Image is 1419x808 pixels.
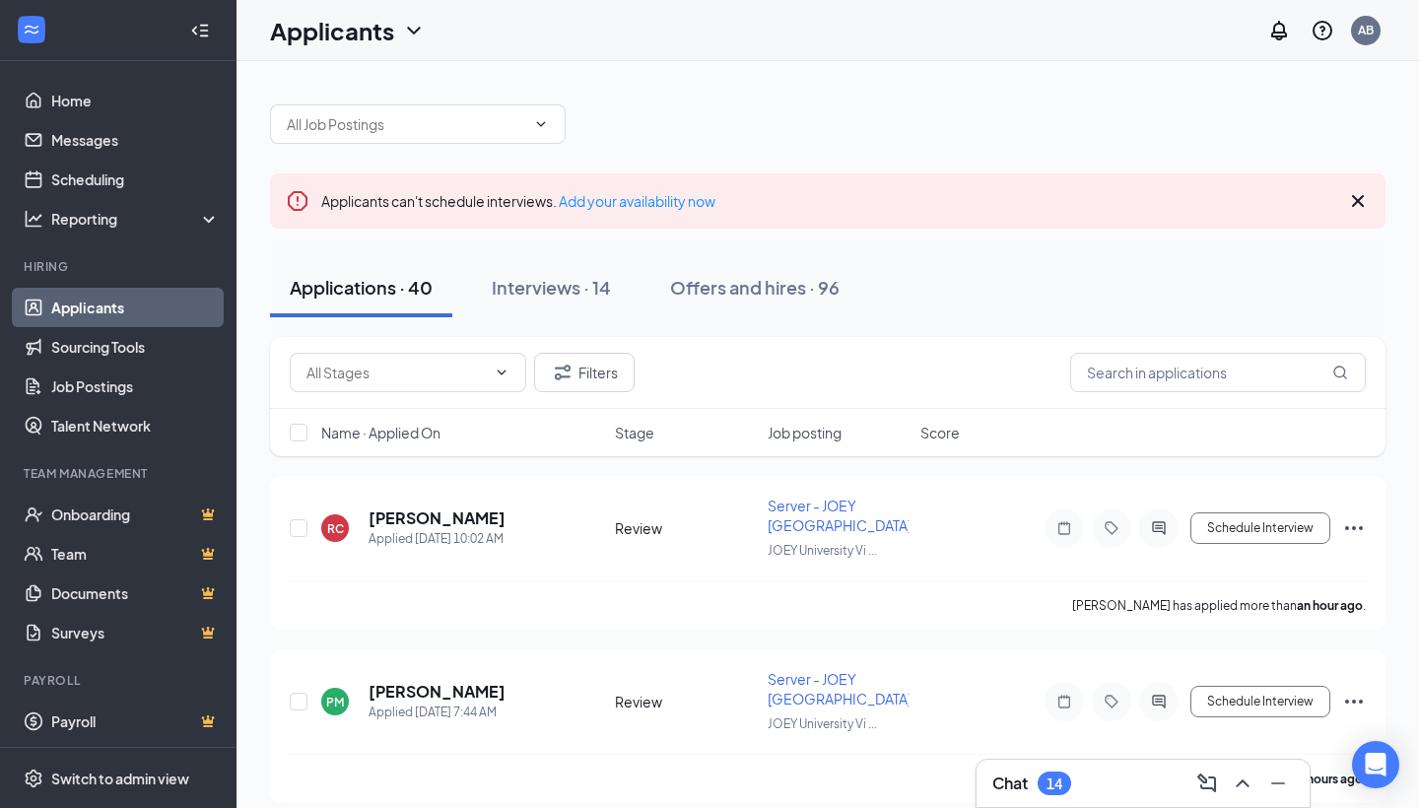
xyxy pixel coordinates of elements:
svg: ChevronUp [1231,772,1254,795]
svg: ChevronDown [533,116,549,132]
span: Server - JOEY [GEOGRAPHIC_DATA] [768,497,912,534]
svg: ComposeMessage [1195,772,1219,795]
input: All Job Postings [287,113,525,135]
svg: Note [1052,694,1076,709]
svg: WorkstreamLogo [22,20,41,39]
div: Hiring [24,258,216,275]
h1: Applicants [270,14,394,47]
div: PM [326,694,344,710]
button: Minimize [1262,768,1294,799]
span: JOEY University Vi ... [768,543,877,558]
button: ComposeMessage [1191,768,1223,799]
span: Score [920,423,960,442]
svg: Ellipses [1342,516,1366,540]
svg: Note [1052,520,1076,536]
button: Filter Filters [534,353,635,392]
a: Messages [51,120,220,160]
svg: QuestionInfo [1311,19,1334,42]
div: Interviews · 14 [492,275,611,300]
div: Review [615,518,756,538]
svg: Minimize [1266,772,1290,795]
div: Applied [DATE] 7:44 AM [369,703,506,722]
svg: ChevronDown [402,19,426,42]
span: Applicants can't schedule interviews. [321,192,715,210]
svg: Error [286,189,309,213]
div: RC [327,520,344,537]
p: [PERSON_NAME] has applied more than . [1072,597,1366,614]
svg: ActiveChat [1147,520,1171,536]
div: Offers and hires · 96 [670,275,840,300]
a: OnboardingCrown [51,495,220,534]
svg: Collapse [190,21,210,40]
input: Search in applications [1070,353,1366,392]
span: Server - JOEY [GEOGRAPHIC_DATA] [768,670,912,707]
span: JOEY University Vi ... [768,716,877,731]
a: SurveysCrown [51,613,220,652]
svg: ChevronDown [494,365,509,380]
h5: [PERSON_NAME] [369,507,506,529]
b: 3 hours ago [1298,772,1363,786]
span: Name · Applied On [321,423,440,442]
div: Payroll [24,672,216,689]
a: Job Postings [51,367,220,406]
div: Reporting [51,209,221,229]
svg: Ellipses [1342,690,1366,713]
div: Review [615,692,756,711]
a: PayrollCrown [51,702,220,741]
div: 14 [1047,775,1062,792]
div: Applications · 40 [290,275,433,300]
button: Schedule Interview [1190,512,1330,544]
div: AB [1358,22,1374,38]
svg: MagnifyingGlass [1332,365,1348,380]
svg: Notifications [1267,19,1291,42]
a: TeamCrown [51,534,220,573]
svg: Settings [24,769,43,788]
a: Talent Network [51,406,220,445]
span: Job posting [768,423,842,442]
svg: ActiveChat [1147,694,1171,709]
h3: Chat [992,773,1028,794]
a: Sourcing Tools [51,327,220,367]
svg: Cross [1346,189,1370,213]
h5: [PERSON_NAME] [369,681,506,703]
a: Applicants [51,288,220,327]
svg: Tag [1100,694,1123,709]
div: Applied [DATE] 10:02 AM [369,529,506,549]
a: Home [51,81,220,120]
svg: Tag [1100,520,1123,536]
a: Scheduling [51,160,220,199]
div: Open Intercom Messenger [1352,741,1399,788]
div: Team Management [24,465,216,482]
svg: Analysis [24,209,43,229]
button: Schedule Interview [1190,686,1330,717]
svg: Filter [551,361,574,384]
b: an hour ago [1297,598,1363,613]
a: DocumentsCrown [51,573,220,613]
input: All Stages [306,362,486,383]
a: Add your availability now [559,192,715,210]
div: Switch to admin view [51,769,189,788]
span: Stage [615,423,654,442]
button: ChevronUp [1227,768,1258,799]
